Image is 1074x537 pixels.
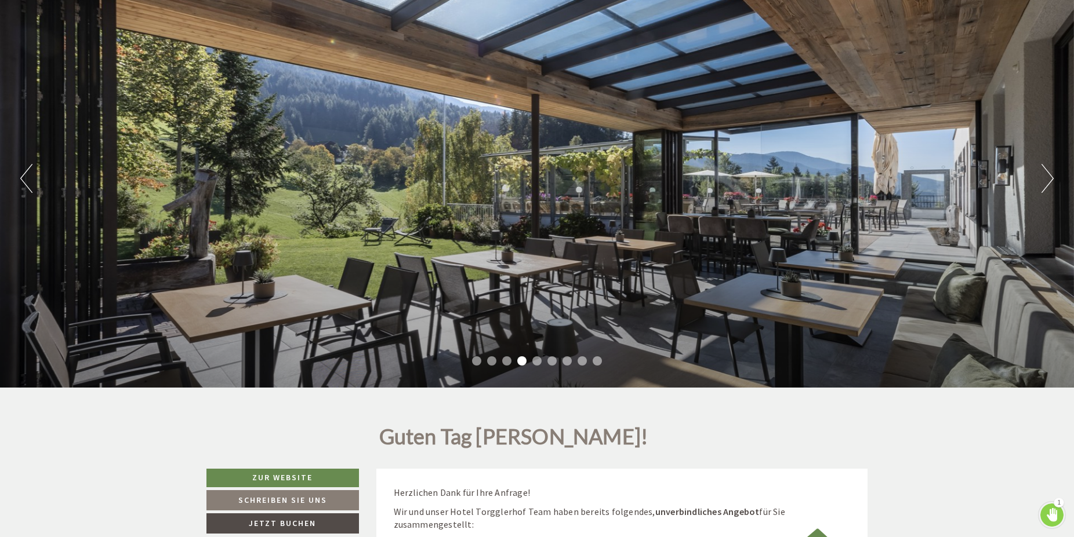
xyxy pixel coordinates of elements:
[655,506,760,517] strong: unverbindliches Angebot
[18,57,184,65] small: 16:24
[9,32,190,67] div: Guten Tag, wie können wir Ihnen helfen?
[20,164,32,193] button: Previous
[18,34,184,43] div: [GEOGRAPHIC_DATA]
[206,513,359,534] a: Jetzt buchen
[1042,164,1054,193] button: Next
[207,9,249,29] div: [DATE]
[1054,498,1064,507] span: 1
[379,425,648,454] h1: Guten Tag [PERSON_NAME]!
[394,505,851,532] p: Wir und unser Hotel Torgglerhof Team haben bereits folgendes, für Sie zusammengestellt:
[206,490,359,510] a: Schreiben Sie uns
[394,486,851,499] p: Herzlichen Dank für Ihre Anfrage!
[387,305,457,326] button: Senden
[206,469,359,487] a: Zur Website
